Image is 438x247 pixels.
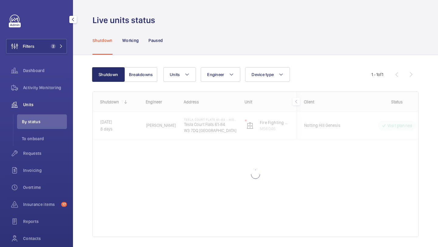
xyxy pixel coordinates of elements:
[23,167,67,173] span: Invoicing
[23,184,67,190] span: Overtime
[163,67,196,82] button: Units
[170,72,180,77] span: Units
[51,44,56,49] span: 2
[122,37,139,43] p: Working
[23,235,67,242] span: Contacts
[23,150,67,156] span: Requests
[124,67,157,82] button: Breakdowns
[23,218,67,224] span: Reports
[61,202,67,207] span: 17
[252,72,274,77] span: Device type
[207,72,224,77] span: Engineer
[22,119,67,125] span: By status
[6,39,67,54] button: Filters2
[148,37,163,43] p: Paused
[92,67,125,82] button: Shutdown
[92,37,113,43] p: Shutdown
[23,43,34,49] span: Filters
[378,72,382,77] span: of
[23,68,67,74] span: Dashboard
[22,136,67,142] span: To onboard
[23,102,67,108] span: Units
[23,85,67,91] span: Activity Monitoring
[92,15,159,26] h1: Live units status
[371,72,383,77] span: 1 - 1 1
[23,201,59,207] span: Insurance items
[245,67,290,82] button: Device type
[201,67,240,82] button: Engineer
